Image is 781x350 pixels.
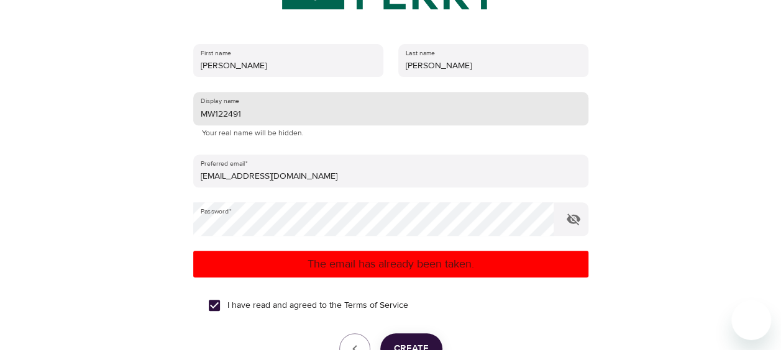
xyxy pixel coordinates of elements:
a: Terms of Service [344,299,408,312]
span: I have read and agreed to the [227,299,408,312]
p: The email has already been taken. [198,256,583,272]
iframe: Button to launch messaging window [731,300,771,340]
p: Your real name will be hidden. [202,127,580,140]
